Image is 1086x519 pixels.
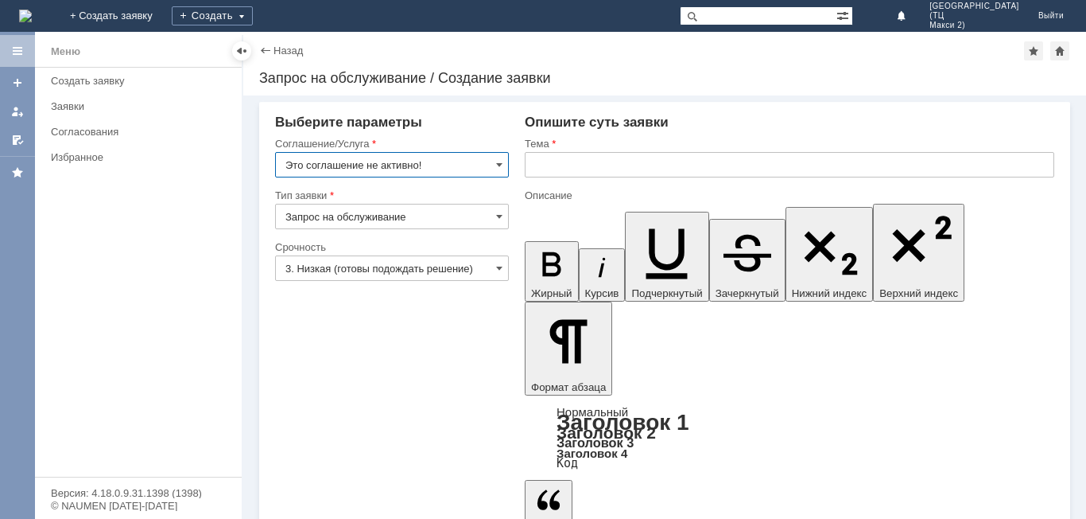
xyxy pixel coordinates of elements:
[879,287,958,299] span: Верхний индекс
[709,219,785,302] button: Зачеркнутый
[19,10,32,22] img: logo
[51,151,215,163] div: Избранное
[51,42,80,61] div: Меню
[525,115,669,130] span: Опишите суть заявки
[45,68,239,93] a: Создать заявку
[45,119,239,144] a: Согласования
[531,287,572,299] span: Жирный
[172,6,253,25] div: Создать
[1050,41,1069,60] div: Сделать домашней страницей
[785,207,874,302] button: Нижний индекс
[5,70,30,96] a: Создать заявку
[579,248,626,302] button: Курсив
[19,10,32,22] a: Перейти на домашнюю страницу
[259,70,1070,86] div: Запрос на обслуживание / Создание заявки
[557,410,689,435] a: Заголовок 1
[836,7,852,22] span: Расширенный поиск
[1024,41,1043,60] div: Добавить в избранное
[929,21,1019,30] span: Макси 2)
[525,302,612,396] button: Формат абзаца
[792,287,867,299] span: Нижний индекс
[525,139,1051,149] div: Тема
[45,94,239,119] a: Заявки
[275,139,506,149] div: Соглашение/Услуга
[525,190,1051,201] div: Описание
[557,435,634,450] a: Заголовок 3
[275,115,422,130] span: Выберите параметры
[557,405,628,419] a: Нормальный
[631,287,702,299] span: Подчеркнутый
[557,423,656,442] a: Заголовок 2
[525,407,1054,469] div: Формат абзаца
[232,41,251,60] div: Скрыть меню
[275,242,506,252] div: Срочность
[557,447,627,460] a: Заголовок 4
[525,241,579,302] button: Жирный
[51,75,232,87] div: Создать заявку
[929,11,1019,21] span: (ТЦ
[275,190,506,201] div: Тип заявки
[51,501,226,511] div: © NAUMEN [DATE]-[DATE]
[5,127,30,153] a: Мои согласования
[585,287,619,299] span: Курсив
[873,204,964,302] button: Верхний индекс
[929,2,1019,11] span: [GEOGRAPHIC_DATA]
[51,126,232,138] div: Согласования
[557,456,578,470] a: Код
[716,287,779,299] span: Зачеркнутый
[51,100,232,112] div: Заявки
[51,488,226,498] div: Версия: 4.18.0.9.31.1398 (1398)
[531,381,606,393] span: Формат абзаца
[625,212,708,302] button: Подчеркнутый
[273,45,303,57] a: Назад
[5,99,30,124] a: Мои заявки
